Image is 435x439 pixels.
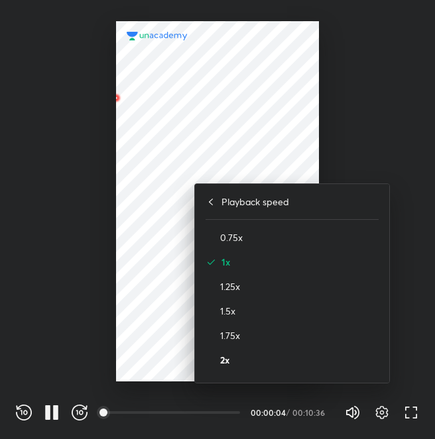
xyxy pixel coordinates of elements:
h4: 1.75x [220,328,379,342]
h4: 1.25x [220,279,379,293]
h4: 0.75x [220,230,379,244]
h4: 1.5x [220,304,379,318]
h4: 2x [220,353,379,367]
img: activeRate.6640ab9b.svg [206,257,216,268]
h4: 1x [221,255,379,269]
h4: Playback speed [221,195,289,209]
